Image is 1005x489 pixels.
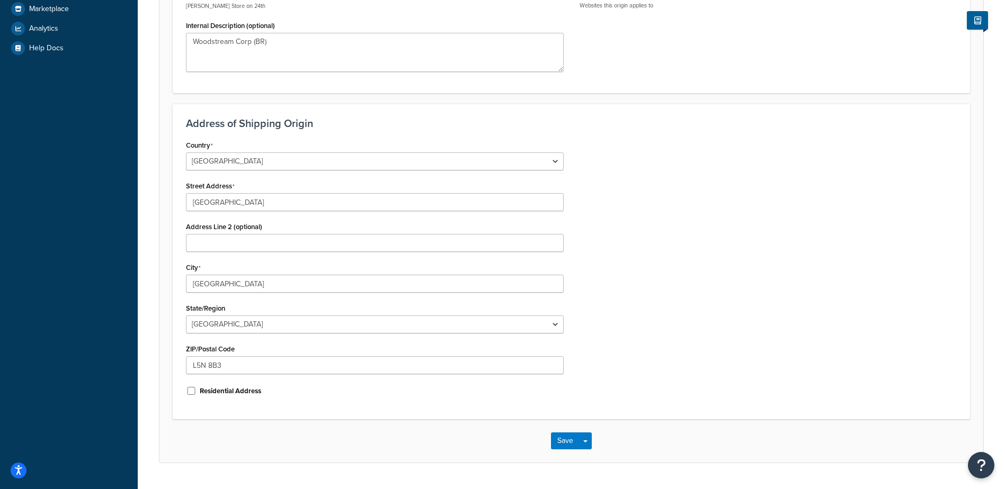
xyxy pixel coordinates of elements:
[8,19,130,38] a: Analytics
[186,141,213,150] label: Country
[8,39,130,58] a: Help Docs
[186,22,275,30] label: Internal Description (optional)
[200,386,261,396] label: Residential Address
[186,182,235,191] label: Street Address
[186,2,564,10] p: [PERSON_NAME] Store on 24th
[967,11,988,30] button: Show Help Docs
[186,117,957,129] h3: Address of Shipping Origin
[580,2,957,10] p: Websites this origin applies to
[29,5,69,14] span: Marketplace
[186,223,262,231] label: Address Line 2 (optional)
[29,44,64,53] span: Help Docs
[186,345,235,353] label: ZIP/Postal Code
[968,452,994,478] button: Open Resource Center
[29,24,58,33] span: Analytics
[186,304,225,312] label: State/Region
[186,33,564,72] textarea: Woodstream Corp (BR)
[551,432,580,449] button: Save
[186,264,201,272] label: City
